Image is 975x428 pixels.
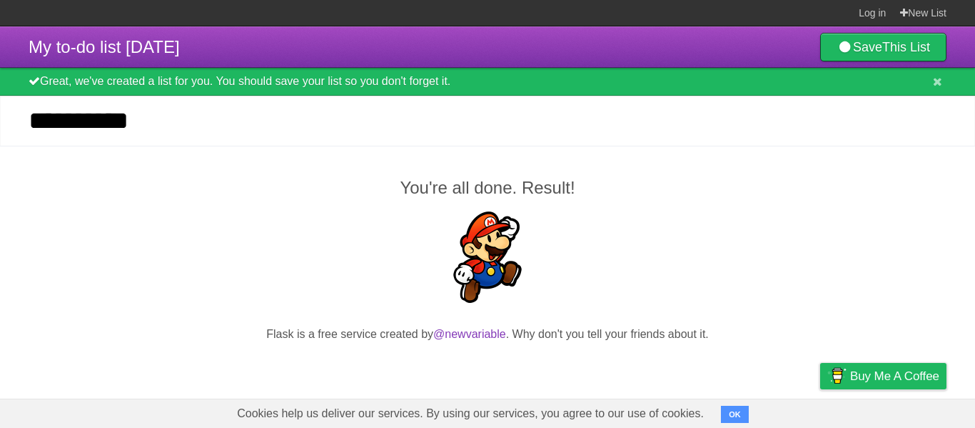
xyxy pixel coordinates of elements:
[29,326,946,343] p: Flask is a free service created by . Why don't you tell your friends about it.
[29,175,946,201] h2: You're all done. Result!
[223,399,718,428] span: Cookies help us deliver our services. By using our services, you agree to our use of cookies.
[721,406,749,423] button: OK
[442,211,533,303] img: Super Mario
[29,37,180,56] span: My to-do list [DATE]
[820,363,946,389] a: Buy me a coffee
[827,364,847,388] img: Buy me a coffee
[882,40,930,54] b: This List
[462,361,514,381] iframe: X Post Button
[433,328,506,340] a: @newvariable
[820,33,946,61] a: SaveThis List
[850,364,939,389] span: Buy me a coffee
